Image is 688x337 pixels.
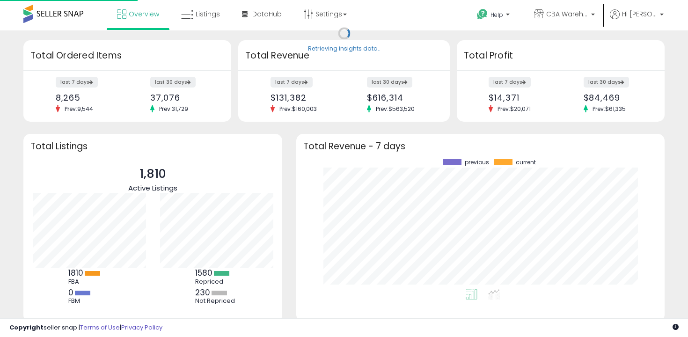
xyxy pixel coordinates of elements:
span: Prev: $563,520 [371,105,419,113]
label: last 30 days [150,77,196,88]
div: 8,265 [56,93,120,103]
span: Active Listings [128,183,177,193]
a: Terms of Use [80,323,120,332]
div: $84,469 [584,93,648,103]
label: last 7 days [489,77,531,88]
b: 1810 [68,267,83,278]
span: previous [465,159,489,166]
span: Prev: 31,729 [154,105,193,113]
label: last 7 days [271,77,313,88]
a: Privacy Policy [121,323,162,332]
label: last 30 days [584,77,629,88]
i: Get Help [476,8,488,20]
span: Overview [129,9,159,19]
b: 0 [68,287,73,298]
span: DataHub [252,9,282,19]
span: Prev: $160,003 [275,105,322,113]
a: Hi [PERSON_NAME] [610,9,664,30]
span: Prev: 9,544 [60,105,98,113]
h3: Total Profit [464,49,658,62]
h3: Total Listings [30,143,275,150]
b: 230 [195,287,210,298]
div: Not Repriced [195,297,237,305]
span: Help [490,11,503,19]
div: $616,314 [367,93,433,103]
div: $14,371 [489,93,553,103]
span: CBA Warehouses [546,9,588,19]
div: FBM [68,297,110,305]
div: Repriced [195,278,237,286]
span: Hi [PERSON_NAME] [622,9,657,19]
h3: Total Revenue - 7 days [303,143,658,150]
b: 1580 [195,267,212,278]
p: 1,810 [128,165,177,183]
span: current [516,159,536,166]
span: Prev: $61,335 [588,105,630,113]
div: $131,382 [271,93,337,103]
div: seller snap | | [9,323,162,332]
div: 37,076 [150,93,215,103]
label: last 7 days [56,77,98,88]
strong: Copyright [9,323,44,332]
label: last 30 days [367,77,412,88]
h3: Total Ordered Items [30,49,224,62]
div: FBA [68,278,110,286]
span: Listings [196,9,220,19]
div: Retrieving insights data.. [308,45,381,53]
span: Prev: $20,071 [493,105,535,113]
h3: Total Revenue [245,49,443,62]
a: Help [469,1,519,30]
